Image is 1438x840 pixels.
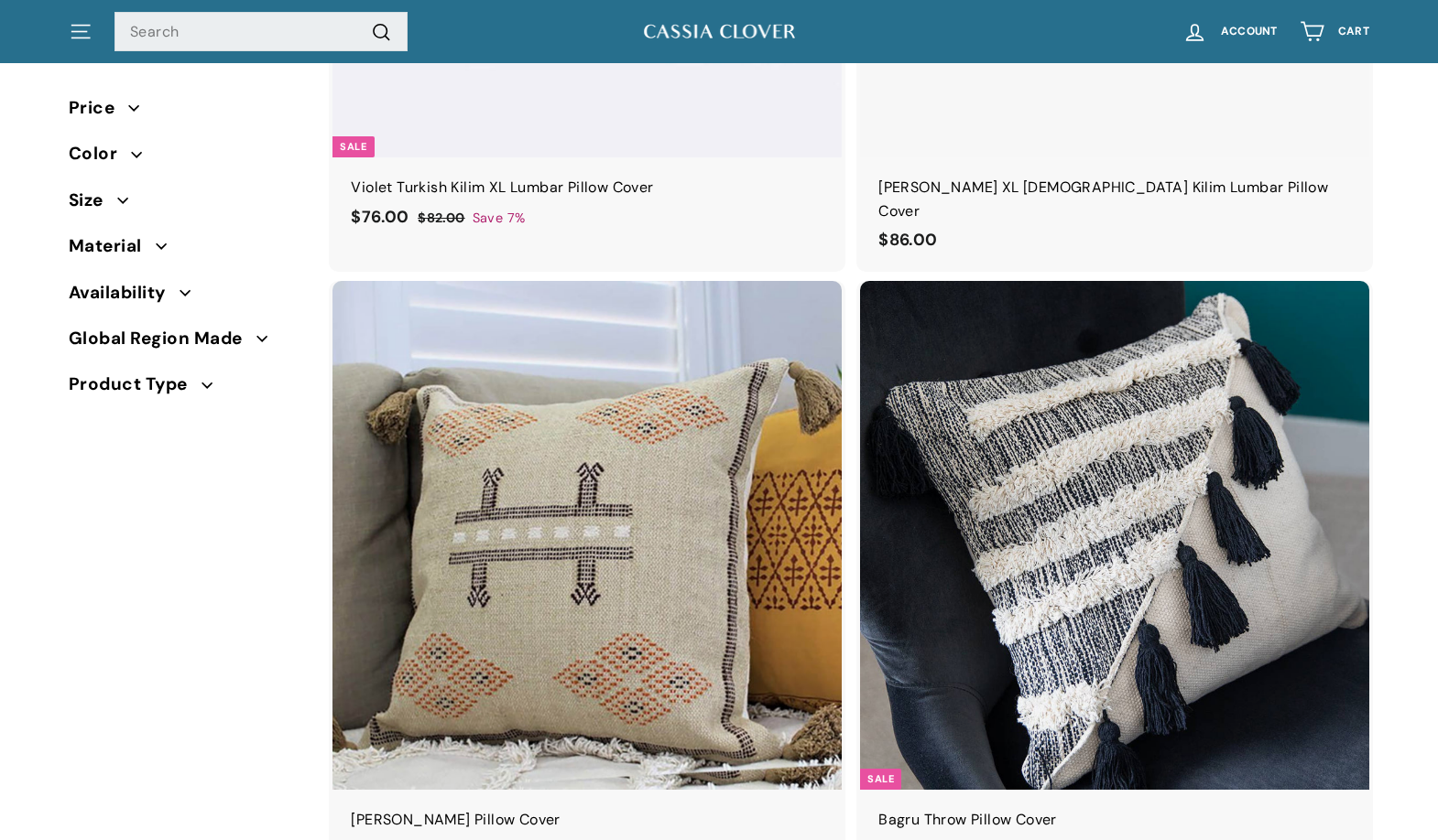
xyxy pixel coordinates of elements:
[332,136,374,157] div: Sale
[69,182,303,228] button: Size
[860,769,901,790] div: Sale
[114,12,408,52] input: Search
[69,135,303,181] button: Color
[69,90,303,135] button: Price
[351,808,823,832] div: [PERSON_NAME] Pillow Cover
[69,187,117,214] span: Size
[1338,26,1369,38] span: Cart
[1171,5,1289,59] a: Account
[69,320,303,366] button: Global Region Made
[69,140,131,167] span: Color
[69,279,180,307] span: Availability
[1221,26,1278,38] span: Account
[69,228,303,274] button: Material
[69,325,256,352] span: Global Region Made
[1289,5,1380,59] a: Cart
[878,229,937,251] span: $86.00
[69,366,303,412] button: Product Type
[418,210,464,226] span: $82.00
[473,208,526,229] span: Save 7%
[69,371,202,398] span: Product Type
[878,176,1351,222] div: [PERSON_NAME] XL [DEMOGRAPHIC_DATA] Kilim Lumbar Pillow Cover
[69,275,303,320] button: Availability
[69,94,128,122] span: Price
[351,206,409,228] span: $76.00
[351,176,823,199] div: Violet Turkish Kilim XL Lumbar Pillow Cover
[69,232,156,260] span: Material
[878,808,1351,832] div: Bagru Throw Pillow Cover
